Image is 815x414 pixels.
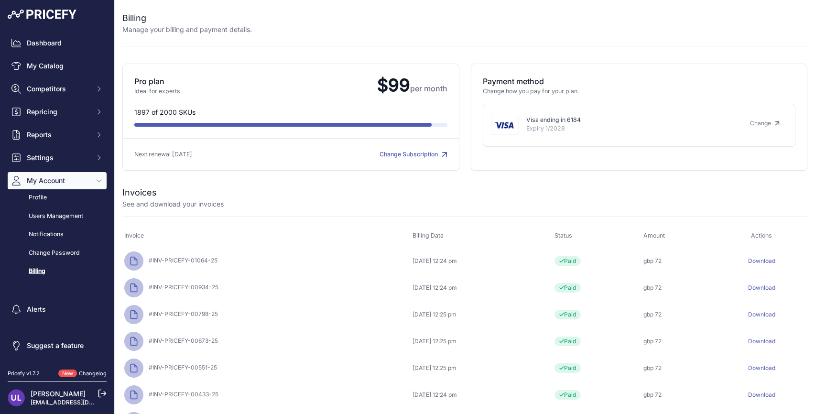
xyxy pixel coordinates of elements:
span: #INV-PRICEFY-00433-25 [145,391,218,398]
span: #INV-PRICEFY-00934-25 [145,283,218,291]
span: per month [410,84,447,93]
div: [DATE] 12:25 pm [413,364,551,372]
span: Amount [643,232,665,239]
button: Repricing [8,103,107,120]
h2: Invoices [122,186,157,199]
h2: Billing [122,11,252,25]
span: Paid [554,337,581,346]
p: 1897 of 2000 SKUs [134,108,447,117]
p: Payment method [483,76,796,87]
span: Paid [554,256,581,266]
span: #INV-PRICEFY-00551-25 [145,364,217,371]
a: [PERSON_NAME] [31,390,86,398]
div: gbp 72 [643,364,714,372]
div: gbp 72 [643,257,714,265]
div: gbp 72 [643,284,714,292]
a: Suggest a feature [8,337,107,354]
div: gbp 72 [643,391,714,399]
span: Repricing [27,107,89,117]
a: Download [748,364,775,371]
a: Download [748,257,775,264]
img: Pricefy Logo [8,10,76,19]
button: Competitors [8,80,107,98]
p: See and download your invoices [122,199,224,209]
button: My Account [8,172,107,189]
p: Expiry 1/2028 [526,124,735,133]
span: Paid [554,363,581,373]
span: $99 [369,75,447,96]
a: Notifications [8,226,107,243]
a: Change Password [8,245,107,261]
a: Download [748,338,775,345]
span: Paid [554,390,581,400]
a: Change Subscription [380,151,447,158]
span: Reports [27,130,89,140]
span: Settings [27,153,89,163]
span: Billing Data [413,232,444,239]
p: Visa ending in 6184 [526,116,735,125]
a: Download [748,311,775,318]
a: My Catalog [8,57,107,75]
a: Profile [8,189,107,206]
p: Change how you pay for your plan. [483,87,796,96]
span: Paid [554,283,581,293]
p: Pro plan [134,76,369,87]
a: Download [748,284,775,291]
p: Ideal for experts [134,87,369,96]
button: Reports [8,126,107,143]
a: Alerts [8,301,107,318]
span: New [58,370,77,378]
div: Pricefy v1.7.2 [8,370,40,378]
a: [EMAIL_ADDRESS][DOMAIN_NAME] [31,399,130,406]
span: Invoice [124,232,144,239]
span: Competitors [27,84,89,94]
span: Status [554,232,572,239]
p: Manage your billing and payment details. [122,25,252,34]
div: [DATE] 12:25 pm [413,338,551,345]
span: #INV-PRICEFY-01064-25 [145,257,217,264]
a: Download [748,391,775,398]
div: [DATE] 12:25 pm [413,311,551,318]
div: [DATE] 12:24 pm [413,284,551,292]
p: Next renewal [DATE] [134,150,291,159]
span: Paid [554,310,581,319]
div: [DATE] 12:24 pm [413,257,551,265]
span: #INV-PRICEFY-00673-25 [145,337,218,344]
a: Billing [8,263,107,280]
span: Actions [751,232,772,239]
div: [DATE] 12:24 pm [413,391,551,399]
button: Settings [8,149,107,166]
span: #INV-PRICEFY-00798-25 [145,310,218,317]
div: gbp 72 [643,311,714,318]
span: My Account [27,176,89,185]
a: Users Management [8,208,107,225]
div: gbp 72 [643,338,714,345]
a: Change [742,116,787,131]
a: Dashboard [8,34,107,52]
nav: Sidebar [8,34,107,358]
a: Changelog [79,370,107,377]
